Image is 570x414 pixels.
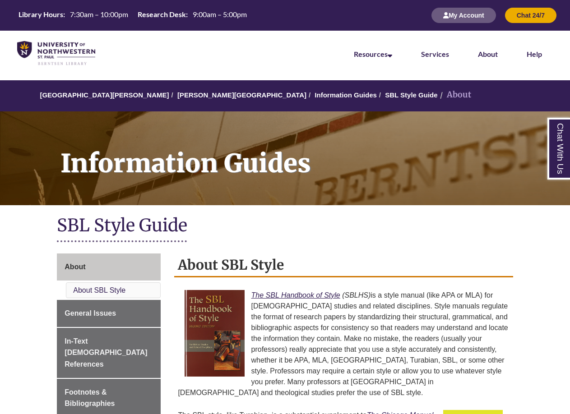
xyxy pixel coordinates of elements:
a: In-Text [DEMOGRAPHIC_DATA] References [57,328,161,378]
a: [PERSON_NAME][GEOGRAPHIC_DATA] [177,91,306,99]
button: Chat 24/7 [505,8,556,23]
a: About [57,253,161,281]
a: My Account [431,11,496,19]
th: Library Hours: [15,9,66,19]
span: 9:00am – 5:00pm [193,10,247,18]
a: About SBL Style [73,286,125,294]
span: Footnotes & Bibliographies [65,388,115,408]
h2: About SBL Style [174,253,513,277]
h1: SBL Style Guide [57,214,513,238]
a: Information Guides [315,91,377,99]
a: Chat 24/7 [505,11,556,19]
a: Hours Today [15,9,250,22]
a: SBL Style Guide [385,91,437,99]
em: (SBLHS) [342,291,371,299]
a: The SBL Handbook of Style [251,291,340,299]
a: Resources [354,50,392,58]
a: Services [421,50,449,58]
button: My Account [431,8,496,23]
a: General Issues [57,300,161,327]
img: UNWSP Library Logo [17,41,95,66]
span: In-Text [DEMOGRAPHIC_DATA] References [65,337,147,368]
p: is a style manual (like APA or MLA) for [DEMOGRAPHIC_DATA] studies and related disciplines. Style... [178,286,509,402]
h1: Information Guides [51,111,570,193]
th: Research Desk: [134,9,189,19]
li: About [438,88,471,101]
a: About [478,50,498,58]
span: General Issues [65,309,116,317]
span: About [65,263,85,271]
table: Hours Today [15,9,250,21]
a: [GEOGRAPHIC_DATA][PERSON_NAME] [40,91,169,99]
span: 7:30am – 10:00pm [70,10,128,18]
a: Help [527,50,542,58]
